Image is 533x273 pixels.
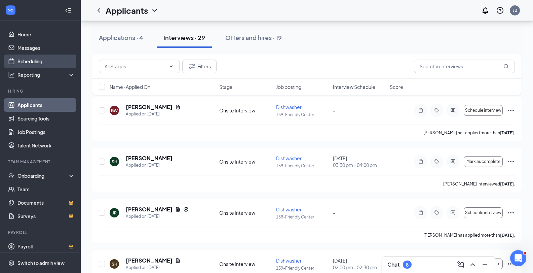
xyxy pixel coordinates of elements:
div: Onsite Interview [219,261,272,267]
a: Scheduling [17,55,75,68]
span: Score [390,83,403,90]
a: PayrollCrown [17,240,75,253]
svg: Collapse [65,7,72,14]
a: SurveysCrown [17,209,75,223]
span: - [333,107,335,113]
a: DocumentsCrown [17,196,75,209]
div: BW [111,108,118,113]
svg: Ellipses [507,209,515,217]
svg: ChevronDown [151,6,159,14]
span: - [333,210,335,216]
svg: ComposeMessage [457,261,465,269]
span: Name · Applied On [110,83,150,90]
svg: Settings [8,260,15,266]
div: Applied on [DATE] [126,111,181,117]
h3: Chat [387,261,399,268]
div: Reporting [17,71,75,78]
svg: Filter [188,62,196,70]
svg: UserCheck [8,172,15,179]
button: Minimize [480,259,490,270]
span: Dishwasher [276,155,302,161]
div: [DATE] [333,257,386,271]
div: Applied on [DATE] [126,162,173,169]
a: Messages [17,41,75,55]
svg: WorkstreamLogo [7,7,14,13]
svg: Reapply [183,207,189,212]
p: [PERSON_NAME] has applied more than . [423,232,515,238]
h5: [PERSON_NAME] [126,103,173,111]
input: All Stages [105,63,166,70]
svg: ActiveChat [449,108,457,113]
div: JR [112,210,117,216]
div: Switch to admin view [17,260,65,266]
p: [PERSON_NAME] has applied more than . [423,130,515,136]
button: Mark as complete [464,156,503,167]
a: Home [17,28,75,41]
button: Schedule interview [464,207,503,218]
p: 159-Friendly Center [276,214,329,220]
button: Filter Filters [182,60,217,73]
div: 8 [406,262,409,268]
svg: Note [417,159,425,164]
svg: ChevronLeft [95,6,103,14]
h5: [PERSON_NAME] [126,206,173,213]
a: Job Postings [17,125,75,139]
div: SH [112,159,117,165]
svg: ActiveChat [449,159,457,164]
svg: Tag [433,108,441,113]
div: Team Management [8,159,74,165]
span: 03:30 pm - 04:00 pm [333,162,386,168]
svg: Tag [433,210,441,215]
div: [DATE] [333,155,386,168]
button: Schedule interview [464,105,503,116]
svg: QuestionInfo [496,6,504,14]
div: Onboarding [17,172,69,179]
svg: Document [175,258,181,263]
span: Schedule interview [465,108,501,113]
a: Sourcing Tools [17,112,75,125]
p: 159-Friendly Center [276,265,329,271]
div: Payroll [8,230,74,235]
svg: Minimize [481,261,489,269]
svg: Document [175,104,181,110]
span: 02:00 pm - 02:30 pm [333,264,386,271]
a: Applicants [17,98,75,112]
svg: MagnifyingGlass [503,64,509,69]
svg: ChevronUp [469,261,477,269]
div: Offers and hires · 19 [225,33,282,42]
span: Stage [219,83,233,90]
iframe: Intercom live chat [510,250,526,266]
span: Job posting [276,83,301,90]
svg: Note [417,210,425,215]
svg: Analysis [8,71,15,78]
svg: ActiveChat [449,210,457,215]
input: Search in interviews [414,60,515,73]
svg: Ellipses [507,260,515,268]
button: ComposeMessage [455,259,466,270]
button: ChevronUp [467,259,478,270]
div: Interviews · 29 [163,33,205,42]
a: Talent Network [17,139,75,152]
b: [DATE] [500,130,514,135]
a: Team [17,182,75,196]
div: Onsite Interview [219,209,272,216]
svg: Tag [433,159,441,164]
p: 159-Friendly Center [276,112,329,117]
span: Dishwasher [276,258,302,264]
span: Dishwasher [276,206,302,212]
p: [PERSON_NAME] interviewed . [443,181,515,187]
span: Interview Schedule [333,83,375,90]
div: Applications · 4 [99,33,143,42]
svg: Notifications [481,6,489,14]
b: [DATE] [500,181,514,186]
h1: Applicants [106,5,148,16]
div: Onsite Interview [219,158,272,165]
span: Dishwasher [276,104,302,110]
div: SH [112,261,117,267]
b: [DATE] [500,233,514,238]
svg: Ellipses [507,106,515,114]
h5: [PERSON_NAME] [126,155,173,162]
div: JB [513,7,517,13]
div: Applied on [DATE] [126,213,189,220]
